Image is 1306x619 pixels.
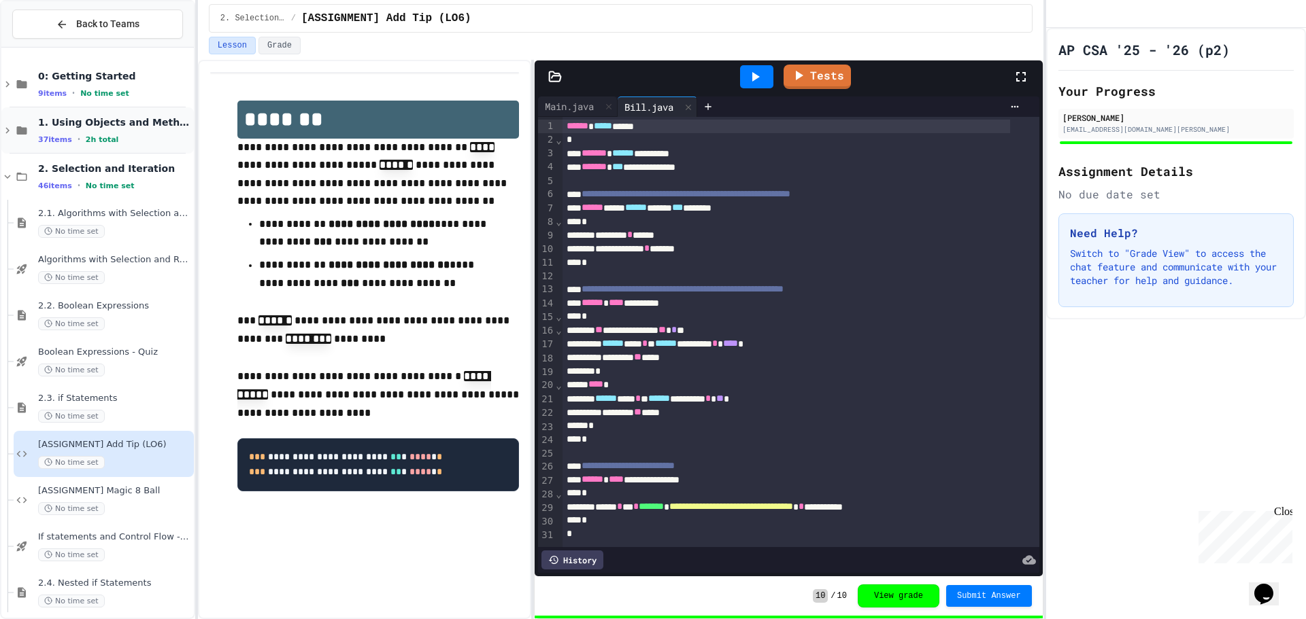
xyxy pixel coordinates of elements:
span: Fold line [555,216,562,227]
span: Fold line [555,380,562,391]
div: 3 [538,147,555,160]
span: 46 items [38,181,72,190]
span: 10 [837,590,847,601]
span: [ASSIGNMENT] Magic 8 Ball [38,485,191,497]
iframe: chat widget [1193,506,1292,563]
span: 2h total [86,135,119,144]
span: Fold line [555,489,562,499]
span: • [78,134,80,145]
span: 1. Using Objects and Methods [38,116,191,128]
div: 5 [538,175,555,188]
div: 8 [538,215,555,229]
div: 22 [538,406,555,420]
span: No time set [38,548,105,561]
div: 7 [538,202,555,215]
span: Fold line [555,311,562,322]
span: No time set [38,502,105,515]
span: Submit Answer [957,590,1021,601]
div: 13 [538,283,555,296]
span: Fold line [555,135,562,145]
div: 31 [538,529,555,542]
span: No time set [38,317,105,330]
div: 27 [538,474,555,488]
div: 16 [538,324,555,338]
div: 18 [538,352,555,366]
div: 28 [538,488,555,501]
button: Back to Teams [12,10,183,39]
button: Submit Answer [946,585,1032,607]
span: No time set [86,181,135,190]
span: No time set [38,364,105,376]
span: 9 items [38,89,67,98]
span: 2.4. Nested if Statements [38,578,191,589]
div: 14 [538,297,555,311]
h3: Need Help? [1070,225,1282,241]
div: 9 [538,229,555,243]
div: 2 [538,133,555,147]
span: • [78,180,80,191]
span: No time set [38,271,105,284]
div: 23 [538,421,555,434]
div: History [541,550,603,569]
div: 26 [538,460,555,474]
div: [PERSON_NAME] [1062,111,1290,124]
div: 17 [538,338,555,351]
span: 2.1. Algorithms with Selection and Repetition [38,208,191,219]
span: 10 [813,589,828,603]
span: [ASSIGNMENT] Add Tip (LO6) [301,10,471,26]
div: 21 [538,393,555,406]
div: 29 [538,501,555,515]
span: No time set [38,595,105,607]
h2: Assignment Details [1058,162,1294,181]
div: 10 [538,243,555,256]
div: Main.java [538,99,601,113]
div: 6 [538,188,555,201]
h2: Your Progress [1058,82,1294,101]
span: • [72,88,75,99]
span: Fold line [555,325,562,336]
span: 2. Selection and Iteration [38,162,191,175]
div: 24 [538,434,555,447]
span: If statements and Control Flow - Quiz [38,531,191,543]
div: 12 [538,270,555,283]
div: 15 [538,311,555,324]
button: Grade [258,37,301,54]
span: 2.3. if Statements [38,393,191,404]
span: Algorithms with Selection and Repetition - Topic 2.1 [38,254,191,266]
span: / [831,590,835,601]
iframe: chat widget [1249,565,1292,605]
span: 2.2. Boolean Expressions [38,300,191,312]
div: Main.java [538,96,618,117]
div: 1 [538,120,555,133]
span: Back to Teams [76,17,139,31]
div: 25 [538,447,555,461]
span: No time set [80,89,129,98]
button: Lesson [209,37,256,54]
div: Bill.java [618,96,697,117]
span: No time set [38,410,105,423]
span: [ASSIGNMENT] Add Tip (LO6) [38,439,191,450]
button: View grade [858,584,939,607]
span: / [291,13,296,24]
h1: AP CSA '25 - '26 (p2) [1058,40,1230,59]
span: No time set [38,225,105,238]
div: No due date set [1058,186,1294,202]
div: 20 [538,378,555,392]
span: 0: Getting Started [38,70,191,82]
a: Tests [784,65,851,89]
div: [EMAIL_ADDRESS][DOMAIN_NAME][PERSON_NAME] [1062,124,1290,135]
div: 19 [538,366,555,379]
p: Switch to "Grade View" to access the chat feature and communicate with your teacher for help and ... [1070,247,1282,287]
div: Chat with us now!Close [5,5,94,86]
div: 11 [538,256,555,270]
div: 30 [538,515,555,529]
span: Boolean Expressions - Quiz [38,347,191,358]
div: 4 [538,160,555,174]
span: No time set [38,456,105,469]
span: 37 items [38,135,72,144]
div: Bill.java [618,100,680,114]
span: 2. Selection and Iteration [220,13,286,24]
